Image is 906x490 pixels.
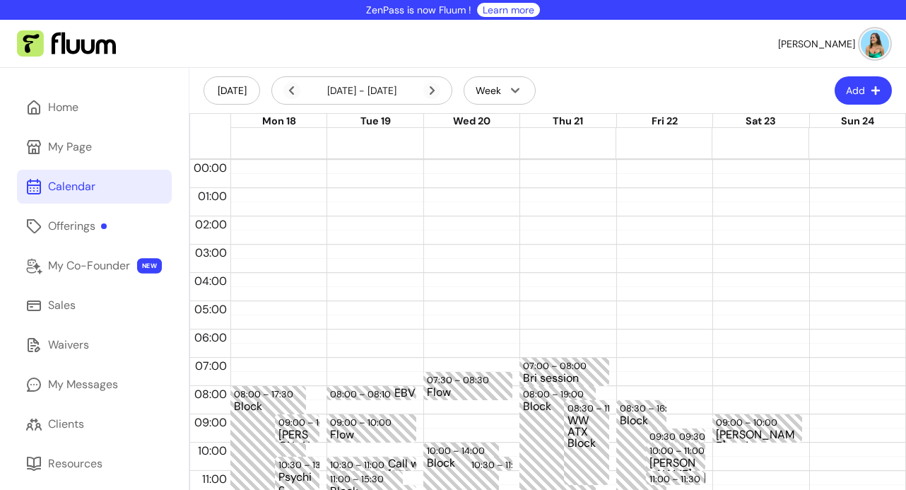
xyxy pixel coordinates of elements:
[326,457,416,471] div: 10:30 – 11:00Call with [PERSON_NAME]
[464,76,536,105] button: Week
[468,457,512,471] div: 10:30 – 11:00
[48,297,76,314] div: Sales
[17,447,172,481] a: Resources
[330,458,388,472] div: 10:30 – 11:00
[523,373,605,385] div: Bri session
[649,472,704,486] div: 11:00 – 11:30
[427,387,509,399] div: Flow
[553,114,583,129] button: Thu 21
[48,455,102,472] div: Resources
[191,415,230,430] span: 09:00
[278,429,316,441] div: [PERSON_NAME] and [PERSON_NAME] | Intuitive [PERSON_NAME]
[191,387,230,402] span: 08:00
[48,218,107,235] div: Offerings
[646,443,705,471] div: 10:00 – 11:00[PERSON_NAME] and [PERSON_NAME] | Intuitive [PERSON_NAME]
[194,189,230,204] span: 01:00
[360,114,391,129] button: Tue 19
[234,387,297,401] div: 08:00 – 17:30
[778,30,889,58] button: avatar[PERSON_NAME]
[190,161,230,175] span: 00:00
[191,274,230,288] span: 04:00
[330,416,395,429] div: 09:00 – 10:00
[652,115,678,127] span: Fri 22
[17,288,172,322] a: Sales
[278,458,335,472] div: 10:30 – 13:15
[48,257,130,274] div: My Co-Founder
[835,76,892,105] button: Add
[326,386,416,400] div: 08:00 – 08:10EBV medicine
[192,245,230,260] span: 03:00
[427,373,493,387] div: 07:30 – 08:30
[553,115,583,127] span: Thu 21
[861,30,889,58] img: avatar
[275,414,319,443] div: 09:00 – 10:00[PERSON_NAME] and [PERSON_NAME] | Intuitive [PERSON_NAME]
[523,387,587,401] div: 08:00 – 19:00
[48,139,92,156] div: My Page
[137,258,162,274] span: NEW
[716,416,781,429] div: 09:00 – 10:00
[48,416,84,433] div: Clients
[360,115,391,127] span: Tue 19
[523,359,590,373] div: 07:00 – 08:00
[192,217,230,232] span: 02:00
[746,115,776,127] span: Sat 23
[48,99,78,116] div: Home
[519,358,608,386] div: 07:00 – 08:00Bri session
[712,414,801,443] div: 09:00 – 10:00[PERSON_NAME] and [PERSON_NAME] | Intuitive [PERSON_NAME]
[17,130,172,164] a: My Page
[326,414,416,443] div: 09:00 – 10:00Flow
[330,387,394,401] div: 08:00 – 08:10
[17,170,172,204] a: Calendar
[649,444,708,457] div: 10:00 – 11:00
[427,444,488,457] div: 10:00 – 14:00
[17,328,172,362] a: Waivers
[394,387,476,399] div: EBV medicine
[841,115,874,127] span: Sun 24
[841,114,874,129] button: Sun 24
[191,302,230,317] span: 05:00
[48,337,89,354] div: Waivers
[778,37,855,51] span: [PERSON_NAME]
[194,443,230,458] span: 10:00
[330,429,412,441] div: Flow
[649,430,714,443] div: 09:30 – 10:00
[423,372,512,400] div: 07:30 – 08:30Flow
[646,428,697,443] div: 09:30 – 10:00
[366,3,471,17] p: ZenPass is now Fluum !
[262,115,296,127] span: Mon 18
[746,114,776,129] button: Sat 23
[453,114,490,129] button: Wed 20
[17,407,172,441] a: Clients
[483,3,534,17] a: Learn more
[191,330,230,345] span: 06:00
[330,472,387,486] div: 11:00 – 15:30
[652,114,678,129] button: Fri 22
[199,472,230,486] span: 11:00
[453,115,490,127] span: Wed 20
[704,472,756,484] div: [PERSON_NAME] and [PERSON_NAME] | Intuitive [PERSON_NAME]
[283,82,440,99] div: [DATE] - [DATE]
[17,30,116,57] img: Fluum Logo
[48,376,118,393] div: My Messages
[471,458,529,472] div: 10:30 – 11:00
[567,402,628,415] div: 08:30 – 11:30
[620,402,683,415] div: 08:30 – 16:00
[679,430,743,443] div: 09:30 – 10:00
[17,209,172,243] a: Offerings
[192,358,230,373] span: 07:00
[17,249,172,283] a: My Co-Founder NEW
[204,76,260,105] button: [DATE]
[646,471,705,485] div: 11:00 – 11:30[PERSON_NAME] and [PERSON_NAME] | Intuitive [PERSON_NAME]
[676,428,705,443] div: 09:30 – 10:00
[716,429,798,441] div: [PERSON_NAME] and [PERSON_NAME] | Intuitive [PERSON_NAME]
[17,368,172,402] a: My Messages
[278,416,343,429] div: 09:00 – 10:00
[262,114,296,129] button: Mon 18
[388,458,470,469] div: Call with [PERSON_NAME]
[48,178,95,195] div: Calendar
[564,400,608,485] div: 08:30 – 11:30WW ATX Block
[649,457,702,469] div: [PERSON_NAME] and [PERSON_NAME] | Intuitive [PERSON_NAME]
[17,91,172,124] a: Home
[567,415,605,484] div: WW ATX Block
